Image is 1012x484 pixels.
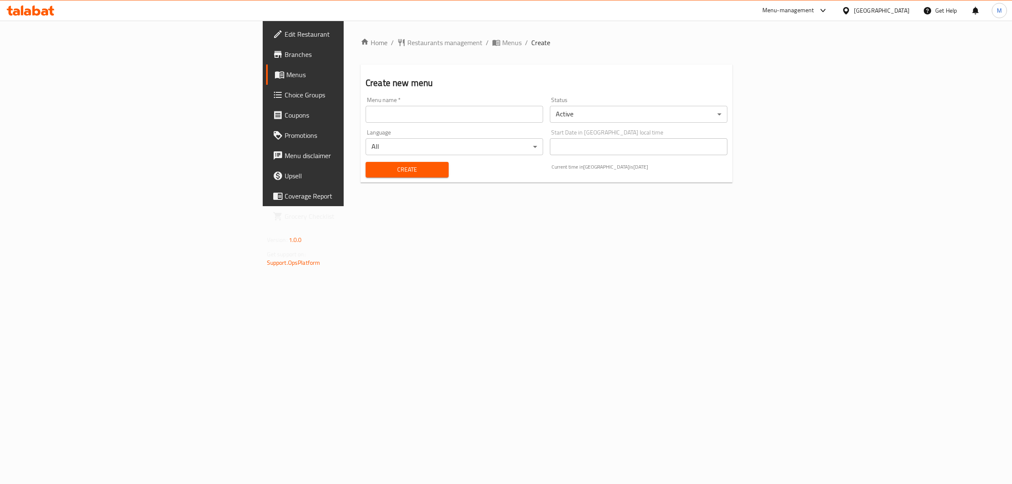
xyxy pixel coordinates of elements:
[502,38,522,48] span: Menus
[285,211,425,221] span: Grocery Checklist
[997,6,1002,15] span: M
[366,106,543,123] input: Please enter Menu name
[266,85,432,105] a: Choice Groups
[266,125,432,145] a: Promotions
[286,70,425,80] span: Menus
[285,171,425,181] span: Upsell
[552,163,727,171] p: Current time in [GEOGRAPHIC_DATA] is [DATE]
[486,38,489,48] li: /
[525,38,528,48] li: /
[267,257,320,268] a: Support.OpsPlatform
[366,138,543,155] div: All
[366,77,727,89] h2: Create new menu
[285,191,425,201] span: Coverage Report
[266,186,432,206] a: Coverage Report
[550,106,727,123] div: Active
[267,249,306,260] span: Get support on:
[285,29,425,39] span: Edit Restaurant
[397,38,482,48] a: Restaurants management
[267,234,288,245] span: Version:
[361,38,732,48] nav: breadcrumb
[266,24,432,44] a: Edit Restaurant
[266,44,432,65] a: Branches
[854,6,910,15] div: [GEOGRAPHIC_DATA]
[266,65,432,85] a: Menus
[492,38,522,48] a: Menus
[531,38,550,48] span: Create
[372,164,442,175] span: Create
[266,145,432,166] a: Menu disclaimer
[285,49,425,59] span: Branches
[285,90,425,100] span: Choice Groups
[289,234,302,245] span: 1.0.0
[285,151,425,161] span: Menu disclaimer
[266,166,432,186] a: Upsell
[285,130,425,140] span: Promotions
[266,105,432,125] a: Coupons
[285,110,425,120] span: Coupons
[266,206,432,226] a: Grocery Checklist
[762,5,814,16] div: Menu-management
[407,38,482,48] span: Restaurants management
[366,162,449,177] button: Create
